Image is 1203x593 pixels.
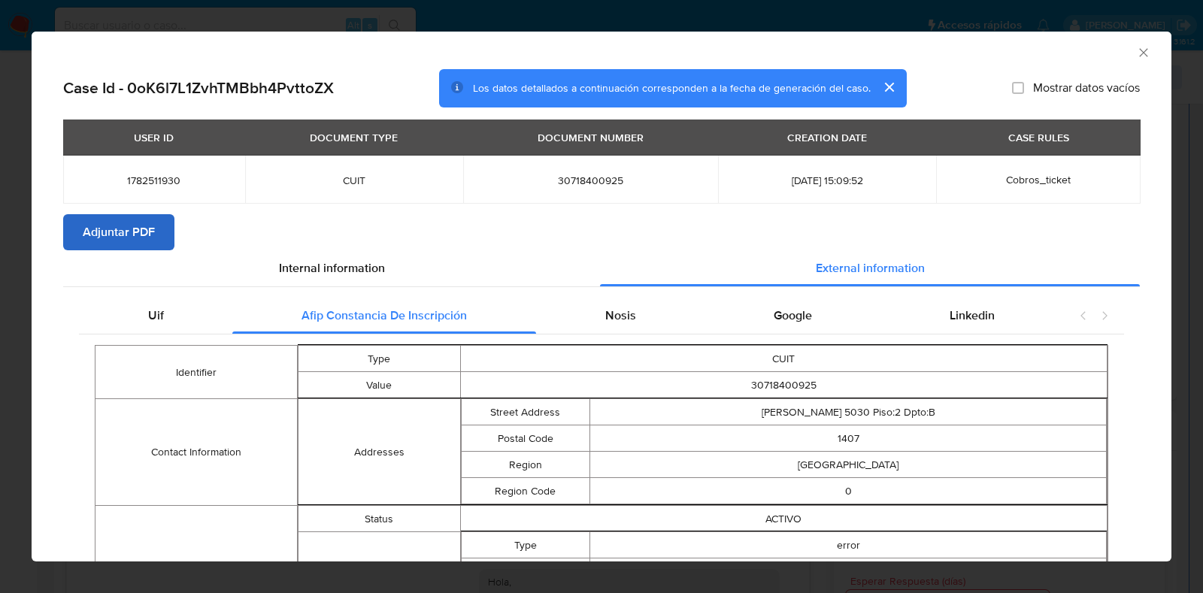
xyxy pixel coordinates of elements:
td: Type [298,346,460,372]
button: cerrar [871,69,907,105]
button: Cerrar ventana [1136,45,1150,59]
td: Type [461,532,590,558]
span: Los datos detallados a continuación corresponden a la fecha de generación del caso. [473,80,871,95]
span: Nosis [605,307,636,324]
td: Additional Type [461,558,590,585]
span: Internal information [279,259,385,277]
span: [DATE] 15:09:52 [736,174,918,187]
td: Addresses [298,399,460,505]
div: DOCUMENT TYPE [301,125,407,150]
td: Value [298,372,460,398]
td: Identifier [95,346,298,399]
h2: Case Id - 0oK6l7L1ZvhTMBbh4PvttoZX [63,78,334,98]
td: Contact Information [95,399,298,506]
td: regimenGeneral [590,558,1107,585]
span: CUIT [263,174,445,187]
div: Detailed info [63,250,1140,286]
span: 1782511930 [81,174,227,187]
td: Region Code [461,478,590,504]
td: 30718400925 [460,372,1108,398]
button: Adjuntar PDF [63,214,174,250]
span: Linkedin [950,307,995,324]
div: CASE RULES [999,125,1078,150]
td: Region [461,452,590,478]
div: CREATION DATE [778,125,876,150]
td: Postal Code [461,425,590,452]
span: Uif [148,307,164,324]
td: [GEOGRAPHIC_DATA] [590,452,1107,478]
td: ACTIVO [460,506,1108,532]
span: Mostrar datos vacíos [1033,80,1140,95]
td: 1407 [590,425,1107,452]
span: 30718400925 [481,174,700,187]
td: Status [298,506,460,532]
div: closure-recommendation-modal [32,32,1171,561]
td: [PERSON_NAME] 5030 Piso:2 Dpto:B [590,399,1107,425]
td: Street Address [461,399,590,425]
span: Cobros_ticket [1006,172,1071,187]
span: External information [816,259,925,277]
input: Mostrar datos vacíos [1012,82,1024,94]
div: DOCUMENT NUMBER [529,125,653,150]
div: Detailed external info [79,298,1064,334]
td: error [590,532,1107,558]
div: USER ID [125,125,183,150]
span: Afip Constancia De Inscripción [302,307,467,324]
span: Adjuntar PDF [83,216,155,249]
td: 0 [590,478,1107,504]
span: Google [774,307,812,324]
td: CUIT [460,346,1108,372]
